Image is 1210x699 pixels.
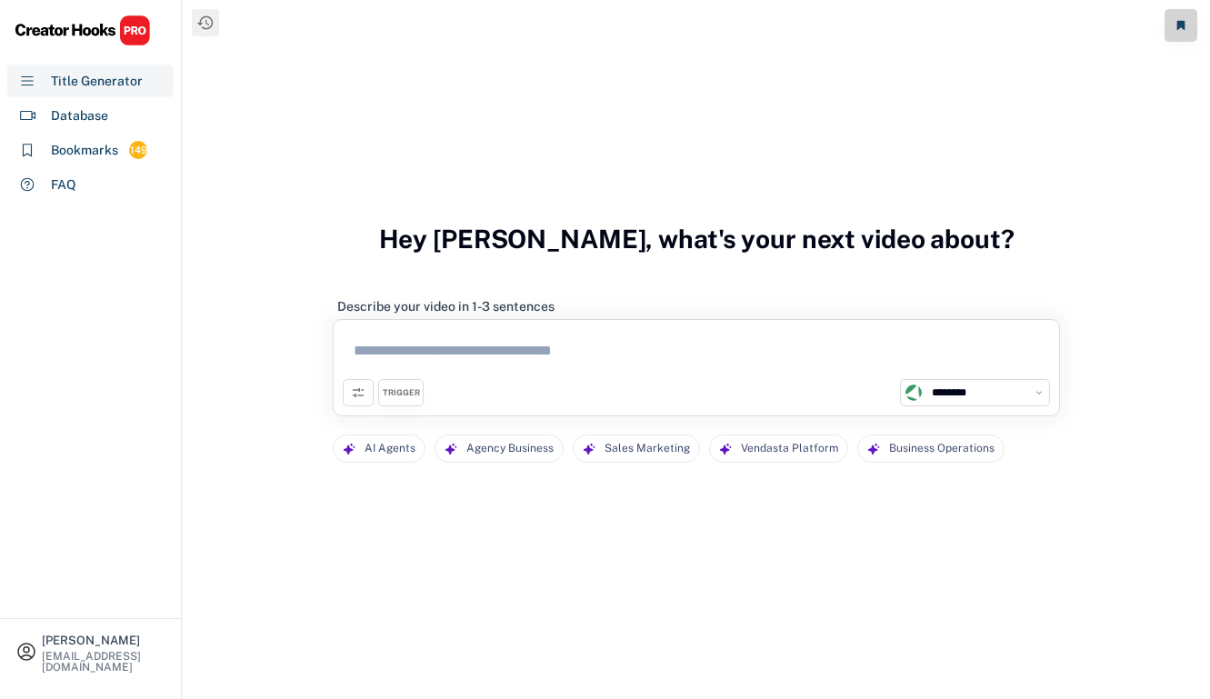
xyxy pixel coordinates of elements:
[365,435,415,462] div: AI Agents
[15,15,151,46] img: CHPRO%20Logo.svg
[51,72,143,91] div: Title Generator
[51,106,108,125] div: Database
[129,143,147,158] div: 149
[51,175,76,195] div: FAQ
[42,651,165,673] div: [EMAIL_ADDRESS][DOMAIN_NAME]
[337,298,555,315] div: Describe your video in 1-3 sentences
[889,435,995,462] div: Business Operations
[51,141,118,160] div: Bookmarks
[379,205,1015,274] h3: Hey [PERSON_NAME], what's your next video about?
[741,435,838,462] div: Vendasta Platform
[466,435,554,462] div: Agency Business
[605,435,690,462] div: Sales Marketing
[905,384,922,401] img: unnamed.jpg
[42,634,165,646] div: [PERSON_NAME]
[383,387,420,399] div: TRIGGER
